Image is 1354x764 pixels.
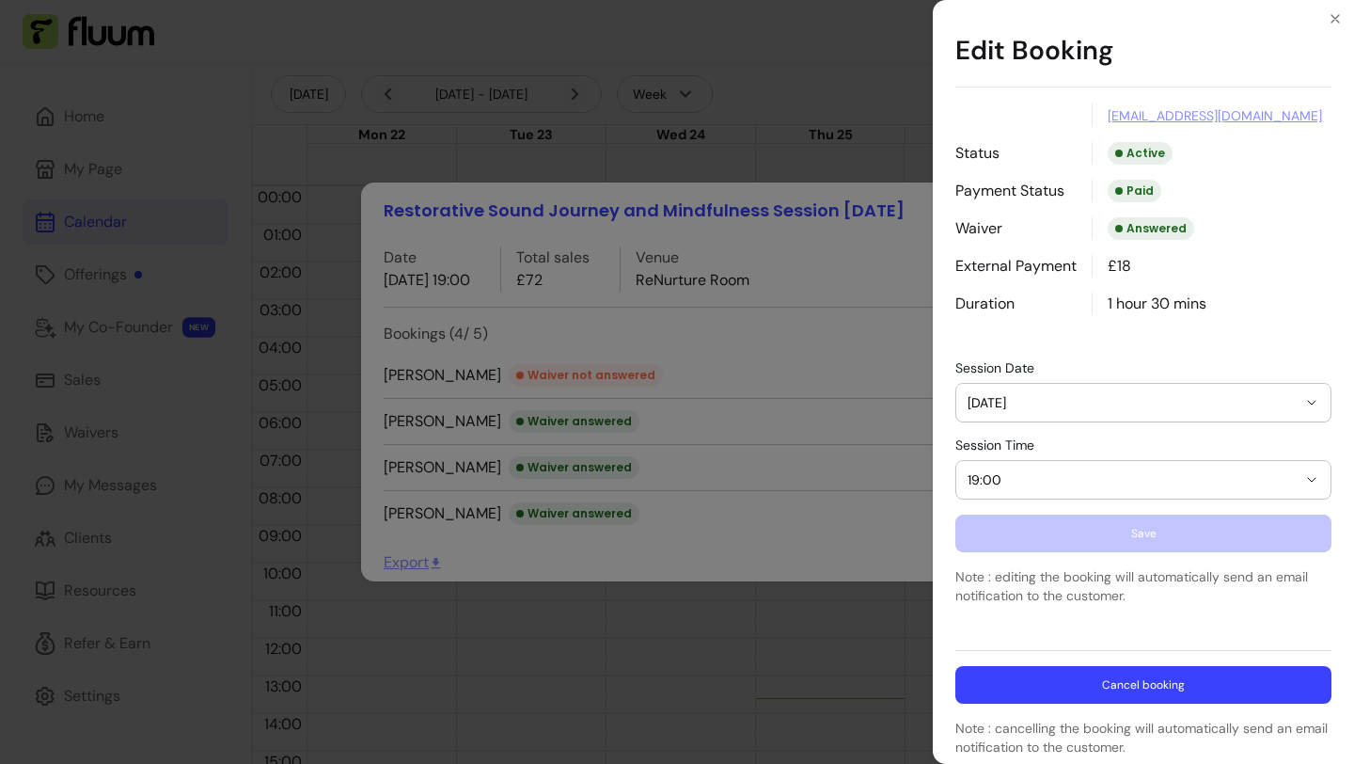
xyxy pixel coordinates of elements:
div: Answered [1108,217,1194,240]
p: Waiver [955,217,1077,240]
span: [DATE] [968,393,1297,412]
div: £18 [1092,255,1331,278]
p: Note : cancelling the booking will automatically send an email notification to the customer. [955,719,1331,756]
button: [DATE] [956,384,1330,422]
button: 19:00 [956,461,1330,499]
button: Cancel booking [955,666,1331,704]
p: External Payment [955,255,1077,278]
div: Paid [1108,180,1161,202]
button: Close [1320,4,1350,34]
p: Duration [955,293,1077,315]
div: 1 hour 30 mins [1092,293,1331,315]
div: Active [1108,142,1173,165]
p: Note : editing the booking will automatically send an email notification to the customer. [955,567,1331,605]
p: Payment Status [955,180,1077,202]
h1: Edit Booking [955,15,1331,88]
span: 19:00 [968,470,1297,489]
p: Status [955,142,1077,165]
a: [EMAIL_ADDRESS][DOMAIN_NAME] [1108,106,1322,125]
